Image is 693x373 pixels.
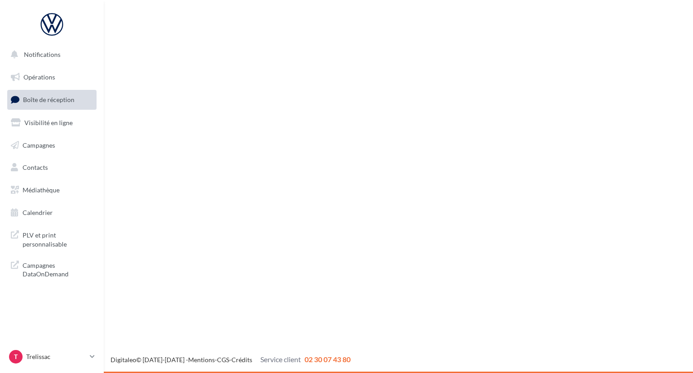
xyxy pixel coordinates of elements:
a: Opérations [5,68,98,87]
span: Opérations [23,73,55,81]
span: Notifications [24,51,60,58]
a: Digitaleo [111,356,136,364]
a: Boîte de réception [5,90,98,109]
span: PLV et print personnalisable [23,229,93,248]
a: T Trelissac [7,348,97,365]
a: Crédits [231,356,252,364]
a: Visibilité en ligne [5,113,98,132]
span: T [14,352,18,361]
span: Contacts [23,163,48,171]
span: Calendrier [23,209,53,216]
a: Campagnes [5,136,98,155]
span: Campagnes DataOnDemand [23,259,93,279]
a: Contacts [5,158,98,177]
a: Mentions [188,356,215,364]
span: Boîte de réception [23,96,74,103]
a: CGS [217,356,229,364]
span: Visibilité en ligne [24,119,73,126]
span: Campagnes [23,141,55,149]
span: Médiathèque [23,186,60,194]
a: PLV et print personnalisable [5,225,98,252]
span: © [DATE]-[DATE] - - - [111,356,351,364]
a: Médiathèque [5,181,98,200]
a: Calendrier [5,203,98,222]
button: Notifications [5,45,95,64]
span: Service client [260,355,301,364]
a: Campagnes DataOnDemand [5,256,98,282]
p: Trelissac [26,352,86,361]
span: 02 30 07 43 80 [305,355,351,364]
